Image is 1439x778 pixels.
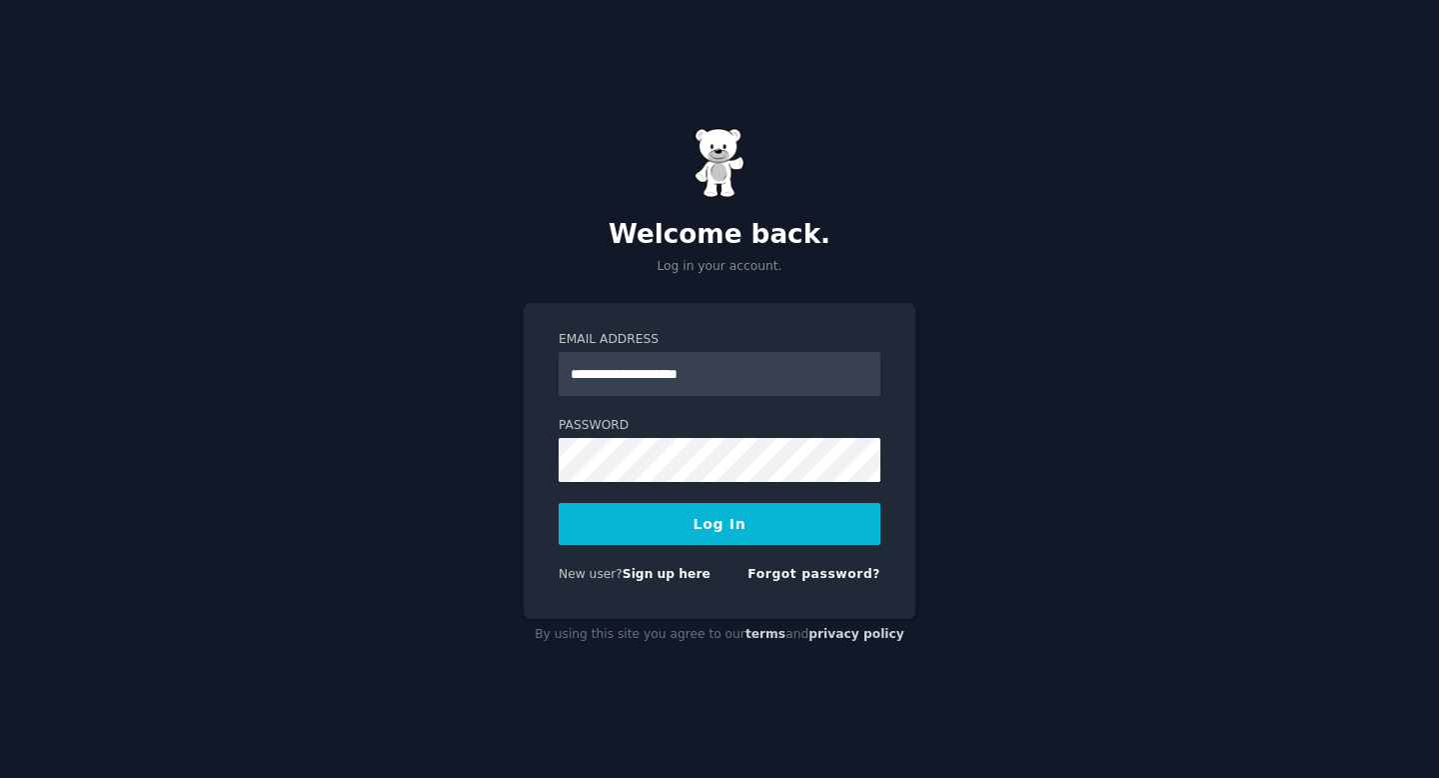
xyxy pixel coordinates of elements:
[559,331,880,349] label: Email Address
[559,503,880,545] button: Log In
[747,567,880,581] a: Forgot password?
[623,567,711,581] a: Sign up here
[745,627,785,641] a: terms
[559,567,623,581] span: New user?
[559,417,880,435] label: Password
[524,258,915,276] p: Log in your account.
[808,627,904,641] a: privacy policy
[695,128,744,198] img: Gummy Bear
[524,219,915,251] h2: Welcome back.
[524,619,915,651] div: By using this site you agree to our and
